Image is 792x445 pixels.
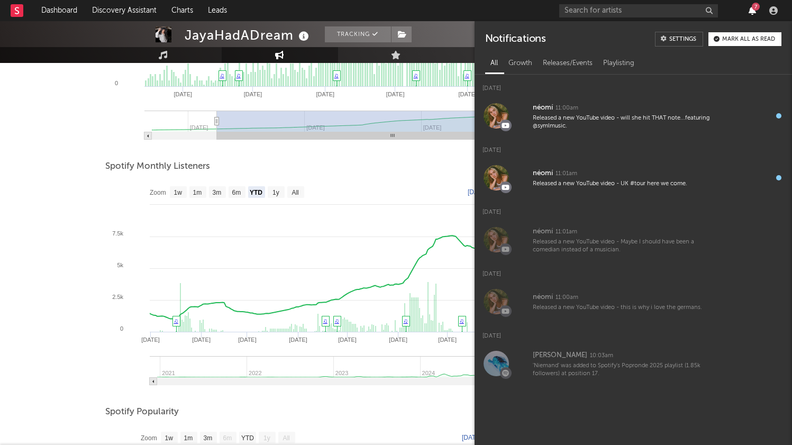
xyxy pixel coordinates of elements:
input: Search for artists [559,4,718,17]
text: [DATE] [338,337,357,343]
text: [DATE] [438,337,457,343]
text: 6m [232,189,241,196]
text: [DATE] [243,91,262,97]
button: Tracking [325,26,391,42]
a: ♫ [404,317,408,324]
text: [DATE] [389,337,407,343]
text: All [292,189,298,196]
div: Releases/Events [538,55,598,72]
text: [DATE] [462,434,482,441]
div: 7 [752,3,760,11]
div: néomí [533,167,553,180]
div: Released a new YouTube video - UK #tour here we come. [533,180,719,188]
text: [DATE] [192,337,211,343]
text: 0 [120,325,123,332]
text: [DATE] [458,91,477,97]
text: Zoom [150,189,166,196]
a: [PERSON_NAME]10:03am'Niemand' was added to Spotify's Popronde 2025 playlist (1.85k followers) at ... [475,343,792,384]
a: néomí11:00amReleased a new YouTube video - this is why i love the germans. [475,281,792,322]
a: ♫ [335,317,339,324]
text: [DATE] [174,91,192,97]
text: Zoom [141,434,157,442]
button: 7 [749,6,756,15]
div: [DATE] [475,198,792,219]
div: Playlisting [598,55,640,72]
div: Mark all as read [722,37,775,42]
text: 5k [117,262,123,268]
text: 1y [272,189,279,196]
text: 0 [114,80,117,86]
text: 7.5k [112,230,123,237]
div: néomí [533,291,553,304]
text: 6m [223,434,232,442]
a: ♫ [220,72,224,78]
a: ♫ [236,72,241,78]
text: [DATE] [468,188,488,196]
div: [DATE] [475,75,792,95]
a: ♫ [465,72,469,78]
div: [DATE] [475,322,792,343]
div: 11:00am [556,294,578,302]
a: néomí11:01amReleased a new YouTube video - UK #tour here we come. [475,157,792,198]
text: 1m [184,434,193,442]
div: Released a new YouTube video - will she hit THAT note...featuring @symlmusic. [533,114,719,131]
a: ♫ [334,72,339,78]
a: Settings [655,32,703,47]
text: 3m [212,189,221,196]
div: All [485,55,503,72]
div: Released a new YouTube video - this is why i love the germans. [533,304,719,312]
text: [DATE] [289,337,307,343]
div: JayaHadADream [185,26,312,44]
text: All [283,434,289,442]
div: néomí [533,225,553,238]
button: Mark all as read [708,32,781,46]
a: néomí11:01amReleased a new YouTube video - Maybe I should have been a comedian instead of a music... [475,219,792,260]
a: ♫ [174,317,178,324]
div: [DATE] [475,260,792,281]
span: Spotify Popularity [105,406,179,419]
div: Growth [503,55,538,72]
div: néomí [533,102,553,114]
div: Settings [669,37,696,42]
text: [DATE] [386,91,404,97]
div: 'Niemand' was added to Spotify's Popronde 2025 playlist (1.85k followers) at position 17. [533,362,719,378]
div: 11:01am [556,228,577,236]
text: 1w [174,189,182,196]
a: néomí11:00amReleased a new YouTube video - will she hit THAT note...featuring @symlmusic. [475,95,792,137]
a: ♫ [460,317,464,324]
text: YTD [241,434,253,442]
div: 10:03am [590,352,613,360]
div: 11:01am [556,170,577,178]
text: [DATE] [141,337,160,343]
div: [PERSON_NAME] [533,349,587,362]
text: 1y [263,434,270,442]
text: [DATE] [238,337,257,343]
div: Released a new YouTube video - Maybe I should have been a comedian instead of a musician. [533,238,719,255]
div: [DATE] [475,137,792,157]
a: ♫ [323,317,327,324]
div: 11:00am [556,104,578,112]
text: 2.5k [112,294,123,300]
text: YTD [249,189,262,196]
text: [DATE] [316,91,334,97]
text: 3m [203,434,212,442]
a: ♫ [414,72,418,78]
text: 1w [165,434,173,442]
div: Notifications [485,32,546,47]
text: 1m [193,189,202,196]
span: Spotify Monthly Listeners [105,160,210,173]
